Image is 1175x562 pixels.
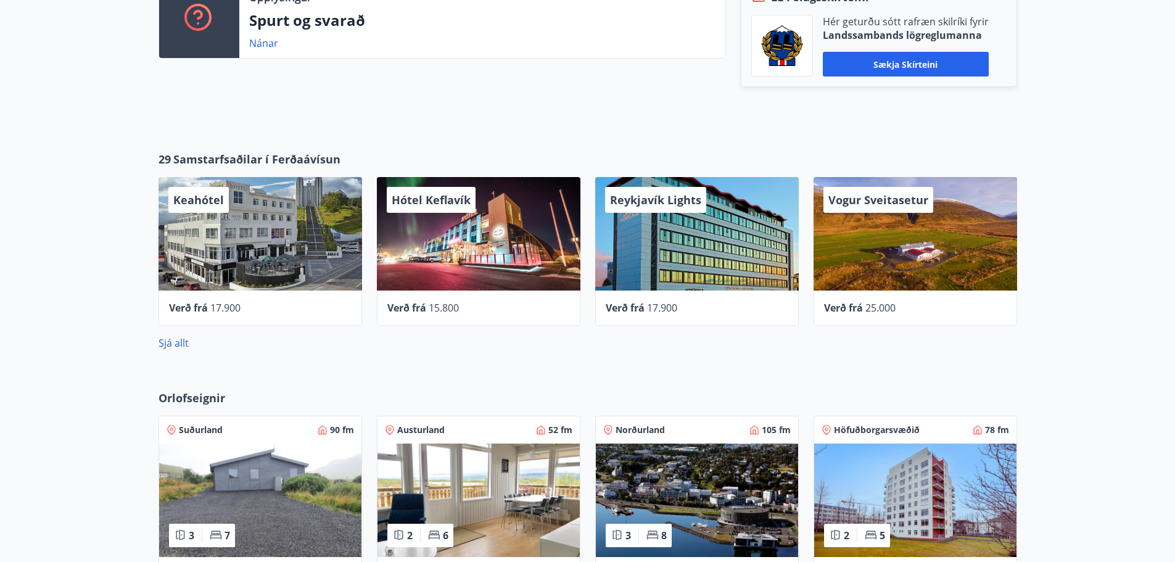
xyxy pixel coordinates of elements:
span: Samstarfsaðilar í Ferðaávísun [173,151,340,167]
span: Orlofseignir [159,390,225,406]
span: 78 fm [985,424,1009,436]
img: Paella dish [377,444,580,557]
span: Suðurland [179,424,223,436]
span: 52 fm [548,424,572,436]
span: 3 [189,529,194,542]
span: Hótel Keflavík [392,192,471,207]
span: 17.900 [210,301,241,315]
span: Norðurland [616,424,665,436]
a: Nánar [249,36,278,50]
button: Sækja skírteini [823,52,989,76]
p: Spurt og svarað [249,10,715,31]
span: 2 [407,529,413,542]
span: Verð frá [387,301,426,315]
span: 105 fm [762,424,791,436]
span: Verð frá [606,301,645,315]
span: Vogur Sveitasetur [828,192,928,207]
span: 5 [880,529,885,542]
span: Verð frá [169,301,208,315]
img: Paella dish [159,444,361,557]
span: Reykjavík Lights [610,192,701,207]
span: Keahótel [173,192,224,207]
span: 2 [844,529,849,542]
p: Landssambands lögreglumanna [823,28,989,42]
span: 6 [443,529,448,542]
span: 29 [159,151,171,167]
a: Sjá allt [159,336,189,350]
span: Austurland [397,424,445,436]
span: Höfuðborgarsvæðið [834,424,920,436]
p: Hér geturðu sótt rafræn skilríki fyrir [823,15,989,28]
span: Verð frá [824,301,863,315]
span: 15.800 [429,301,459,315]
span: 3 [625,529,631,542]
img: Paella dish [596,444,798,557]
span: 25.000 [865,301,896,315]
span: 7 [225,529,230,542]
span: 8 [661,529,667,542]
span: 90 fm [330,424,354,436]
span: 17.900 [647,301,677,315]
img: Paella dish [814,444,1016,557]
img: 1cqKbADZNYZ4wXUG0EC2JmCwhQh0Y6EN22Kw4FTY.png [761,25,803,66]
